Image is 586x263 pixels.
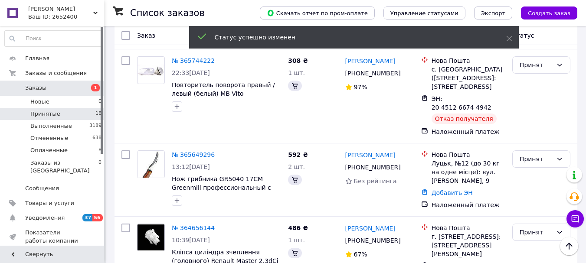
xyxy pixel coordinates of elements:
[137,224,164,250] img: Фото товару
[172,163,210,170] span: 13:12[DATE]
[98,159,101,175] span: 0
[172,237,210,244] span: 10:39[DATE]
[288,57,308,64] span: 308 ₴
[432,65,505,91] div: с. [GEOGRAPHIC_DATA] ([STREET_ADDRESS]: [STREET_ADDRESS]
[288,163,305,170] span: 2 шт.
[5,31,102,46] input: Поиск
[432,224,505,232] div: Нова Пошта
[98,98,101,106] span: 0
[172,151,215,158] a: № 365649296
[345,57,396,65] a: [PERSON_NAME]
[172,81,275,123] a: Повторитель поворота правый / левый (белый) MB Vito [PHONE_NUMBER][DATE][DATE] RW82009 ROTWEISS (...
[432,150,505,159] div: Нова Пошта
[521,6,577,19] button: Создать заказ
[25,69,87,77] span: Заказы и сообщения
[137,224,165,251] a: Фото товару
[92,214,102,221] span: 56
[288,237,305,244] span: 1 шт.
[92,134,101,142] span: 638
[520,227,553,237] div: Принят
[432,127,505,136] div: Наложенный платеж
[354,178,397,185] span: Без рейтинга
[354,84,367,91] span: 97%
[172,175,271,208] a: Нож грибника GR5040 17CM Greenmill профессиональный с кистью и меркой складной прочный
[432,56,505,65] div: Нова Пошта
[30,98,49,106] span: Новые
[432,114,497,124] div: Отказ получателя
[345,151,396,159] a: [PERSON_NAME]
[512,9,577,16] a: Создать заказ
[560,237,578,255] button: Наверх
[481,10,505,16] span: Экспорт
[345,224,396,233] a: [PERSON_NAME]
[512,32,534,39] span: Статус
[82,214,92,221] span: 37
[267,9,368,17] span: Скачать отчет по пром-оплате
[30,122,72,130] span: Выполненные
[30,146,68,154] span: Оплаченные
[528,10,570,16] span: Создать заказ
[344,234,403,247] div: [PHONE_NUMBER]
[432,189,473,196] a: Добавить ЭН
[30,110,60,118] span: Принятые
[137,62,164,79] img: Фото товару
[25,229,80,244] span: Показатели работы компании
[344,161,403,173] div: [PHONE_NUMBER]
[354,251,367,258] span: 67%
[137,56,165,84] a: Фото товару
[390,10,458,16] span: Управление статусами
[25,55,49,62] span: Главная
[28,5,93,13] span: NIKO
[91,84,100,91] span: 1
[130,8,205,18] h1: Список заказов
[288,69,305,76] span: 1 шт.
[474,6,512,19] button: Экспорт
[288,151,308,158] span: 592 ₴
[25,214,65,222] span: Уведомления
[383,6,465,19] button: Управление статусами
[137,150,165,178] a: Фото товару
[98,146,101,154] span: 8
[344,67,403,79] div: [PHONE_NUMBER]
[432,232,505,258] div: г. [STREET_ADDRESS]: [STREET_ADDRESS][PERSON_NAME]
[25,185,59,192] span: Сообщения
[28,13,104,21] div: Ваш ID: 2652400
[25,199,74,207] span: Товары и услуги
[288,224,308,231] span: 486 ₴
[520,60,553,70] div: Принят
[25,84,46,92] span: Заказы
[172,69,210,76] span: 22:33[DATE]
[432,95,491,111] span: ЭН: 20 4512 6674 4942
[89,122,101,130] span: 3189
[215,33,485,42] div: Статус успешно изменен
[137,32,155,39] span: Заказ
[520,154,553,164] div: Принят
[432,159,505,185] div: Луцьк, №12 (до 30 кг на одне місце): вул. [PERSON_NAME], 9
[30,159,98,175] span: Заказы из [GEOGRAPHIC_DATA]
[260,6,375,19] button: Скачать отчет по пром-оплате
[566,210,584,227] button: Чат с покупателем
[30,134,68,142] span: Отмененные
[137,151,164,178] img: Фото товару
[172,57,215,64] a: № 365744222
[172,224,215,231] a: № 364656144
[95,110,101,118] span: 18
[432,201,505,209] div: Наложенный платеж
